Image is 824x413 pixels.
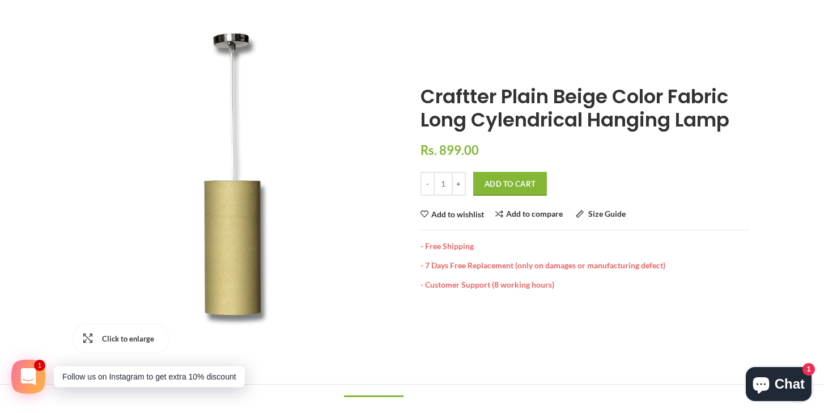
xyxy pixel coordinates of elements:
a: Add to compare [495,210,563,218]
input: - [421,172,435,196]
a: Size Guide [576,210,626,218]
a: Add to wishlist [421,210,484,218]
input: + [452,172,466,196]
span: Craftter Plain Beige Color Fabric Long Cylendrical Hanging Lamp [421,83,729,133]
span: Add to compare [506,209,563,218]
span: Rs. 899.00 [421,142,479,158]
a: Click to enlarge [74,324,168,353]
span: 1 [34,360,45,371]
span: Add to wishlist [431,210,484,218]
span: Size Guide [588,209,626,218]
div: - Free Shipping - 7 Days Free Replacement (only on damages or manufacturing defect) - Customer Su... [421,230,750,289]
inbox-online-store-chat: Shopify online store chat [742,367,815,404]
button: Add to Cart [473,172,547,196]
span: Click to enlarge [102,334,168,344]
